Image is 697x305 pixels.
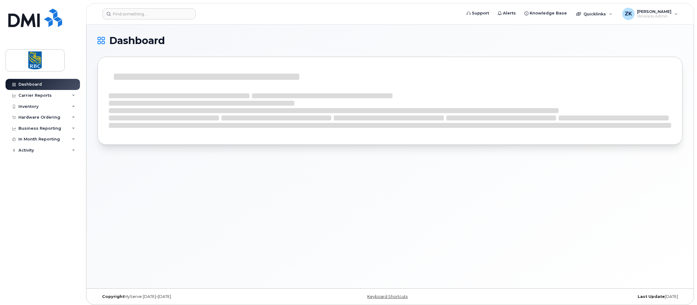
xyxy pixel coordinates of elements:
div: MyServe [DATE]–[DATE] [98,294,293,299]
div: [DATE] [488,294,683,299]
span: Dashboard [109,36,165,45]
strong: Copyright [102,294,124,299]
strong: Last Update [638,294,665,299]
a: Keyboard Shortcuts [367,294,408,299]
